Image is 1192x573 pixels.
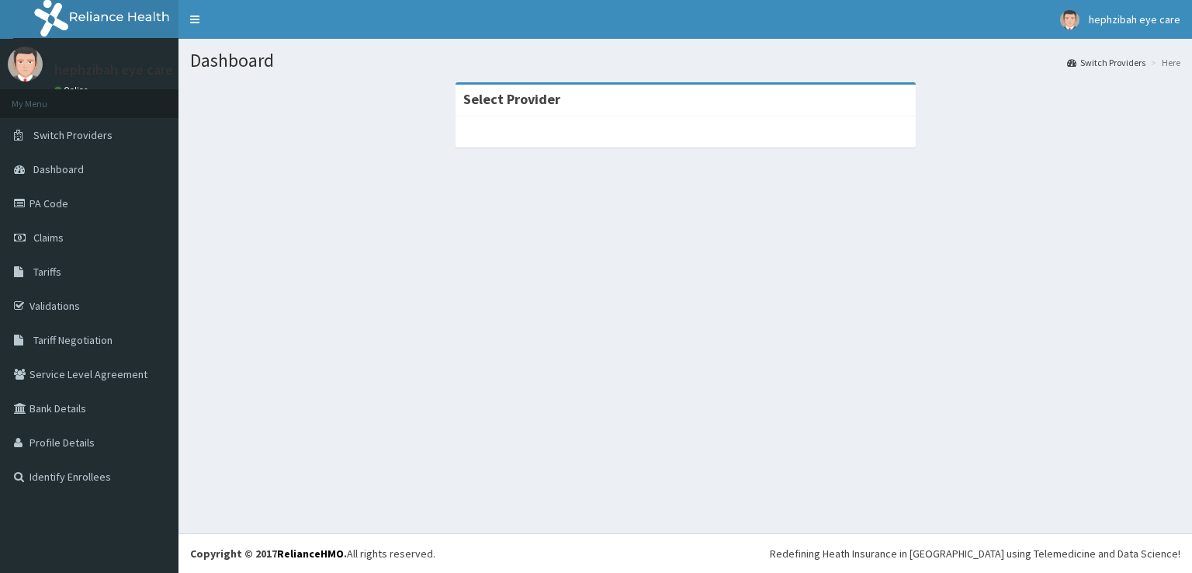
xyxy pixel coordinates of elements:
[54,63,173,77] p: hephzibah eye care
[33,333,113,347] span: Tariff Negotiation
[1060,10,1079,30] img: User Image
[1147,56,1180,69] li: Here
[33,231,64,245] span: Claims
[33,162,84,176] span: Dashboard
[463,90,560,108] strong: Select Provider
[190,547,347,561] strong: Copyright © 2017 .
[1067,56,1145,69] a: Switch Providers
[8,47,43,82] img: User Image
[178,533,1192,573] footer: All rights reserved.
[277,547,344,561] a: RelianceHMO
[1089,12,1180,26] span: hephzibah eye care
[33,265,61,279] span: Tariffs
[33,128,113,142] span: Switch Providers
[190,50,1180,71] h1: Dashboard
[770,546,1180,561] div: Redefining Heath Insurance in [GEOGRAPHIC_DATA] using Telemedicine and Data Science!
[54,85,92,95] a: Online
